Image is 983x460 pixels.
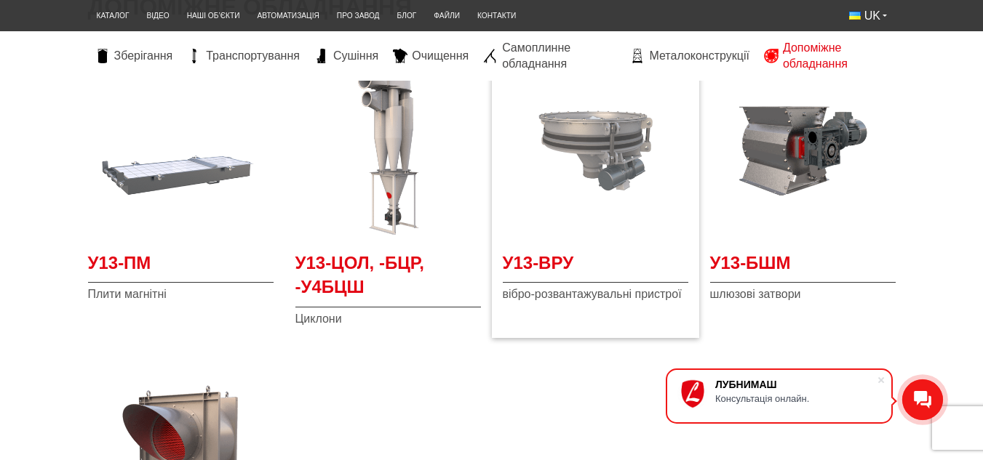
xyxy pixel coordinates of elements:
a: Очищення [386,48,476,64]
a: Про завод [328,4,389,28]
a: У13-ПМ [88,251,274,283]
a: У13-ВРУ [503,251,688,283]
span: Циклони [295,311,481,327]
a: Металоконструкції [623,48,756,64]
a: У13-БШМ [710,251,896,283]
a: Сушіння [307,48,386,64]
a: Блог [389,4,426,28]
a: Зберігання [88,48,180,64]
span: Плити магнітні [88,286,274,302]
a: Самоплинне обладнання [476,40,623,73]
a: Наші об’єкти [178,4,249,28]
a: Допоміжне обладнання [757,40,896,73]
span: Очищення [412,48,469,64]
div: Консультація онлайн. [715,393,877,404]
a: Відео [138,4,178,28]
img: шлюзовий затвор [710,58,896,243]
span: Металоконструкції [649,48,749,64]
span: Сушіння [333,48,378,64]
a: Файли [425,4,469,28]
span: шлюзові затвори [710,286,896,302]
span: Зберігання [114,48,173,64]
a: У13-ЦОЛ, -БЦР, -У4БЦШ [295,251,481,307]
a: Автоматизація [249,4,328,28]
span: UK [864,8,880,24]
a: Контакти [469,4,525,28]
span: Транспортування [206,48,300,64]
button: UK [840,4,896,28]
span: вібро-розвантажувальні пристрої [503,286,688,302]
img: Українська [849,12,861,20]
a: Каталог [88,4,138,28]
span: Допоміжне обладнання [783,40,888,73]
a: Транспортування [180,48,307,64]
span: Самоплинне обладнання [502,40,616,73]
div: ЛУБНИМАШ [715,379,877,390]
